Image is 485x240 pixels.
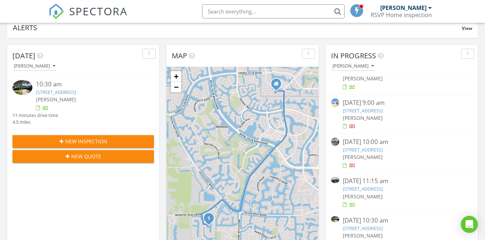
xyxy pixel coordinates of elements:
button: [PERSON_NAME] [331,62,375,71]
div: [PERSON_NAME] [380,4,427,11]
a: [STREET_ADDRESS] [343,146,383,153]
button: [PERSON_NAME] [12,62,57,71]
img: 9371014%2Freports%2Fa22d984b-945e-4cdb-a7aa-2678bc89a47a%2Fcover_photos%2FnQChC5zGpc2jRCj4lFBs%2F... [12,80,32,95]
a: [STREET_ADDRESS] [343,107,383,114]
a: Zoom in [171,71,181,82]
span: [PERSON_NAME] [343,193,383,200]
img: streetview [331,138,339,146]
div: [DATE] 10:00 am [343,138,461,146]
a: [STREET_ADDRESS] [343,225,383,231]
span: [PERSON_NAME] [343,75,383,82]
i: 1 [207,216,210,221]
a: Zoom out [171,82,181,92]
div: [PERSON_NAME] [332,64,374,69]
span: New Inspection [65,138,107,145]
img: streetview [331,98,339,107]
div: RSVP Home inspection [371,11,432,18]
div: [DATE] 9:00 am [343,98,461,107]
span: [PERSON_NAME] [343,114,383,121]
button: New Inspection [12,135,154,148]
div: [DATE] 10:30 am [343,216,461,225]
a: 10:30 am [STREET_ADDRESS] [PERSON_NAME] 11 minutes drive time 4.5 miles [12,80,154,126]
a: [DATE] 9:00 am [STREET_ADDRESS] [PERSON_NAME] [331,98,473,130]
img: 9370180%2Fcover_photos%2FKqBxIhw279KhhNwZu9gd%2Fsmall.jpg [331,177,339,183]
div: [PERSON_NAME] [14,64,55,69]
span: [PERSON_NAME] [36,96,76,103]
a: [STREET_ADDRESS] [343,186,383,192]
a: [STREET_ADDRESS] [36,89,76,95]
div: 3844 W Hibiscus St, Weston, FL 33332 [209,218,213,222]
div: 11 minutes drive time [12,112,58,119]
img: The Best Home Inspection Software - Spectora [48,4,64,19]
div: Alerts [13,23,462,32]
div: 16794 Royal Poinciana Dr, Weston Florida 33326 [276,84,280,88]
span: SPECTORA [69,4,128,18]
a: [DATE] 11:15 am [STREET_ADDRESS] [PERSON_NAME] [331,177,473,208]
span: Map [172,51,187,60]
span: [PERSON_NAME] [343,232,383,239]
div: Open Intercom Messenger [461,216,478,233]
div: [DATE] 11:15 am [343,177,461,186]
span: New Quote [71,153,101,160]
div: 4.5 miles [12,119,58,126]
button: New Quote [12,150,154,163]
input: Search everything... [202,4,345,18]
div: 10:30 am [36,80,142,89]
span: [DATE] [12,51,35,60]
a: SPECTORA [48,10,128,25]
span: View [462,25,472,31]
img: 9371014%2Freports%2Fa22d984b-945e-4cdb-a7aa-2678bc89a47a%2Fcover_photos%2FnQChC5zGpc2jRCj4lFBs%2F... [331,216,339,222]
a: [DATE] 10:00 am [STREET_ADDRESS] [PERSON_NAME] [331,138,473,169]
span: [PERSON_NAME] [343,154,383,160]
span: In Progress [331,51,376,60]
